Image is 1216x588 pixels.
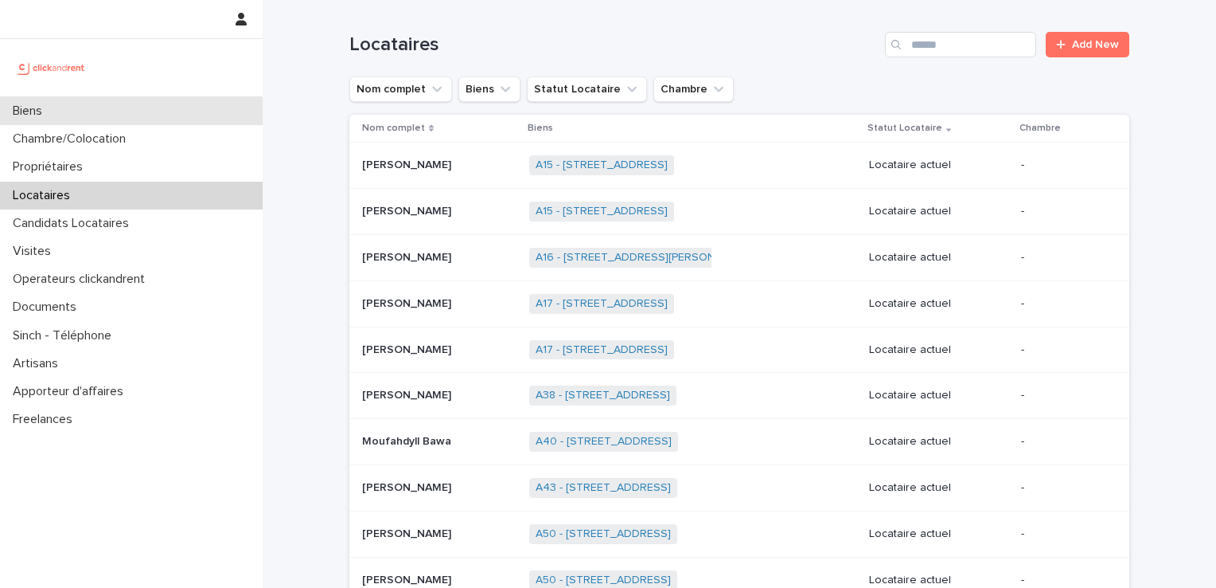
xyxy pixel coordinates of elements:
[1019,120,1061,137] p: Chambre
[536,527,671,541] a: A50 - [STREET_ADDRESS]
[536,159,668,172] a: A15 - [STREET_ADDRESS]
[6,272,158,287] p: Operateurs clickandrent
[1021,389,1104,402] p: -
[527,76,647,102] button: Statut Locataire
[869,205,1008,218] p: Locataire actuel
[1021,481,1104,495] p: -
[1021,251,1104,265] p: -
[349,511,1129,557] tr: [PERSON_NAME][PERSON_NAME] A50 - [STREET_ADDRESS] Locataire actuel-
[536,481,671,495] a: A43 - [STREET_ADDRESS]
[362,202,454,218] p: [PERSON_NAME]
[349,327,1129,373] tr: [PERSON_NAME][PERSON_NAME] A17 - [STREET_ADDRESS] Locataire actuel-
[349,33,879,57] h1: Locataires
[349,373,1129,419] tr: [PERSON_NAME][PERSON_NAME] A38 - [STREET_ADDRESS] Locataire actuel-
[536,205,668,218] a: A15 - [STREET_ADDRESS]
[349,280,1129,327] tr: [PERSON_NAME][PERSON_NAME] A17 - [STREET_ADDRESS] Locataire actuel-
[536,343,668,357] a: A17 - [STREET_ADDRESS]
[6,159,95,174] p: Propriétaires
[869,251,1008,265] p: Locataire actuel
[1021,343,1104,357] p: -
[1021,574,1104,587] p: -
[6,412,85,427] p: Freelances
[1021,297,1104,311] p: -
[6,300,89,315] p: Documents
[362,570,454,587] p: [PERSON_NAME]
[362,386,454,402] p: [PERSON_NAME]
[362,432,454,449] p: Moufahdyll Bawa
[536,435,672,449] a: A40 - [STREET_ADDRESS]
[13,52,90,84] img: UCB0brd3T0yccxBKYDjQ
[1021,435,1104,449] p: -
[869,389,1008,402] p: Locataire actuel
[536,297,668,311] a: A17 - [STREET_ADDRESS]
[349,234,1129,280] tr: [PERSON_NAME][PERSON_NAME] A16 - [STREET_ADDRESS][PERSON_NAME] Locataire actuel-
[362,248,454,265] p: [PERSON_NAME]
[536,574,671,587] a: A50 - [STREET_ADDRESS]
[536,389,670,402] a: A38 - [STREET_ADDRESS]
[349,143,1129,189] tr: [PERSON_NAME][PERSON_NAME] A15 - [STREET_ADDRESS] Locataire actuel-
[869,435,1008,449] p: Locataire actuel
[349,76,452,102] button: Nom complet
[869,481,1008,495] p: Locataire actuel
[362,155,454,172] p: [PERSON_NAME]
[528,120,553,137] p: Biens
[885,32,1036,57] input: Search
[362,340,454,357] p: [PERSON_NAME]
[1046,32,1129,57] a: Add New
[1021,205,1104,218] p: -
[6,328,124,343] p: Sinch - Téléphone
[653,76,734,102] button: Chambre
[869,159,1008,172] p: Locataire actuel
[6,384,136,399] p: Apporteur d'affaires
[869,343,1008,357] p: Locataire actuel
[6,188,83,203] p: Locataires
[349,419,1129,465] tr: Moufahdyll BawaMoufahdyll Bawa A40 - [STREET_ADDRESS] Locataire actuel-
[349,189,1129,235] tr: [PERSON_NAME][PERSON_NAME] A15 - [STREET_ADDRESS] Locataire actuel-
[349,465,1129,511] tr: [PERSON_NAME][PERSON_NAME] A43 - [STREET_ADDRESS] Locataire actuel-
[869,574,1008,587] p: Locataire actuel
[6,216,142,231] p: Candidats Locataires
[1021,527,1104,541] p: -
[458,76,520,102] button: Biens
[362,120,425,137] p: Nom complet
[536,251,755,265] a: A16 - [STREET_ADDRESS][PERSON_NAME]
[869,297,1008,311] p: Locataire actuel
[1021,159,1104,172] p: -
[362,478,454,495] p: [PERSON_NAME]
[869,527,1008,541] p: Locataire actuel
[867,120,942,137] p: Statut Locataire
[6,131,138,147] p: Chambre/Colocation
[6,104,55,119] p: Biens
[1072,39,1119,50] span: Add New
[6,244,64,259] p: Visites
[362,524,454,541] p: [PERSON_NAME]
[6,356,71,371] p: Artisans
[362,294,454,311] p: [PERSON_NAME]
